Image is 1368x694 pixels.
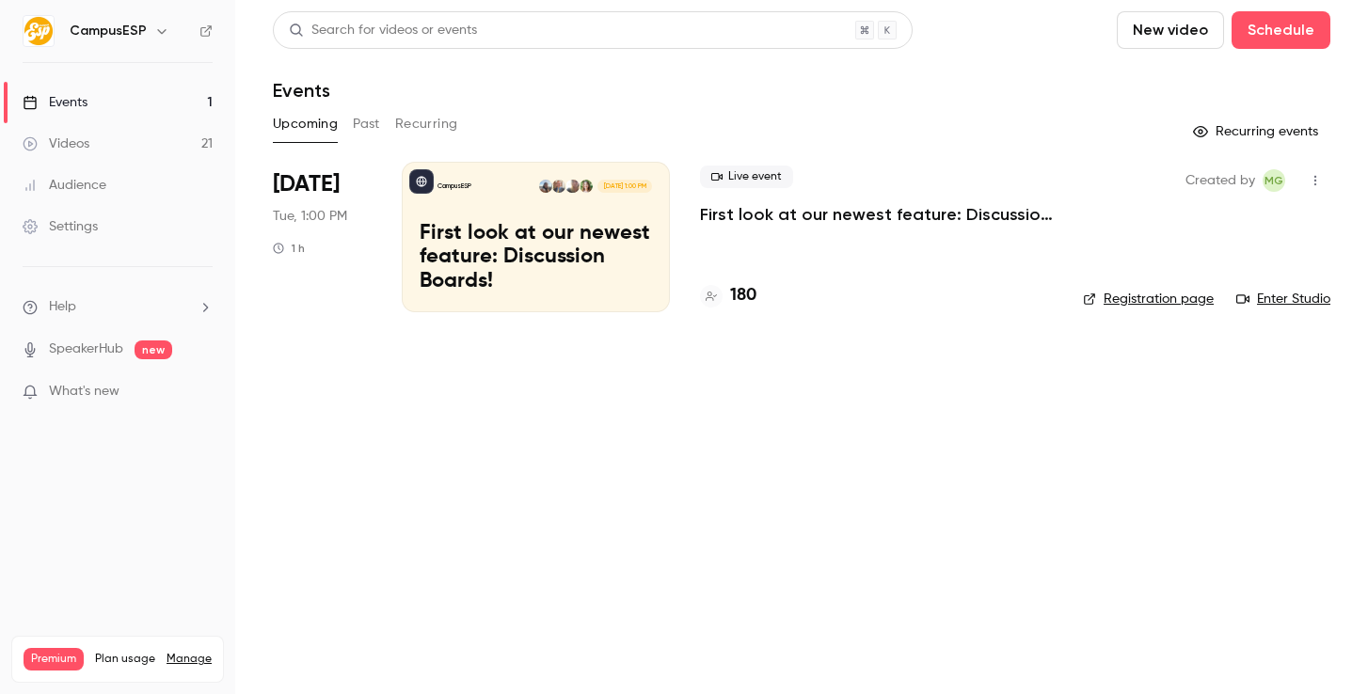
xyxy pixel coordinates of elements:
[580,180,593,193] img: Brooke Sterneck
[1236,290,1330,308] a: Enter Studio
[1185,117,1330,147] button: Recurring events
[420,222,652,294] p: First look at our newest feature: Discussion Boards!
[1185,169,1255,192] span: Created by
[49,339,123,359] a: SpeakerHub
[273,169,340,199] span: [DATE]
[700,283,756,308] a: 180
[1117,11,1224,49] button: New video
[289,21,477,40] div: Search for videos or events
[24,648,84,670] span: Premium
[49,297,76,317] span: Help
[23,134,89,153] div: Videos
[565,180,579,193] img: Danielle Dreeszen
[1265,169,1283,192] span: MG
[95,652,155,667] span: Plan usage
[700,166,793,188] span: Live event
[273,207,347,226] span: Tue, 1:00 PM
[273,109,338,139] button: Upcoming
[273,162,372,312] div: Sep 16 Tue, 1:00 PM (America/New York)
[135,340,172,359] span: new
[1083,290,1214,308] a: Registration page
[273,241,305,256] div: 1 h
[23,93,87,112] div: Events
[395,109,458,139] button: Recurring
[552,180,565,193] img: Gavin Grivna
[1232,11,1330,49] button: Schedule
[597,180,651,193] span: [DATE] 1:00 PM
[273,79,330,102] h1: Events
[730,283,756,308] h4: 180
[539,180,552,193] img: Tiffany Zheng
[49,382,119,402] span: What's new
[402,162,670,312] a: First look at our newest feature: Discussion Boards!CampusESPBrooke SterneckDanielle DreeszenGavi...
[23,176,106,195] div: Audience
[23,217,98,236] div: Settings
[353,109,380,139] button: Past
[700,203,1053,226] a: First look at our newest feature: Discussion Boards!
[437,181,471,191] p: CampusESP
[70,22,147,40] h6: CampusESP
[167,652,212,667] a: Manage
[24,16,54,46] img: CampusESP
[23,297,213,317] li: help-dropdown-opener
[1263,169,1285,192] span: Melissa Greiner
